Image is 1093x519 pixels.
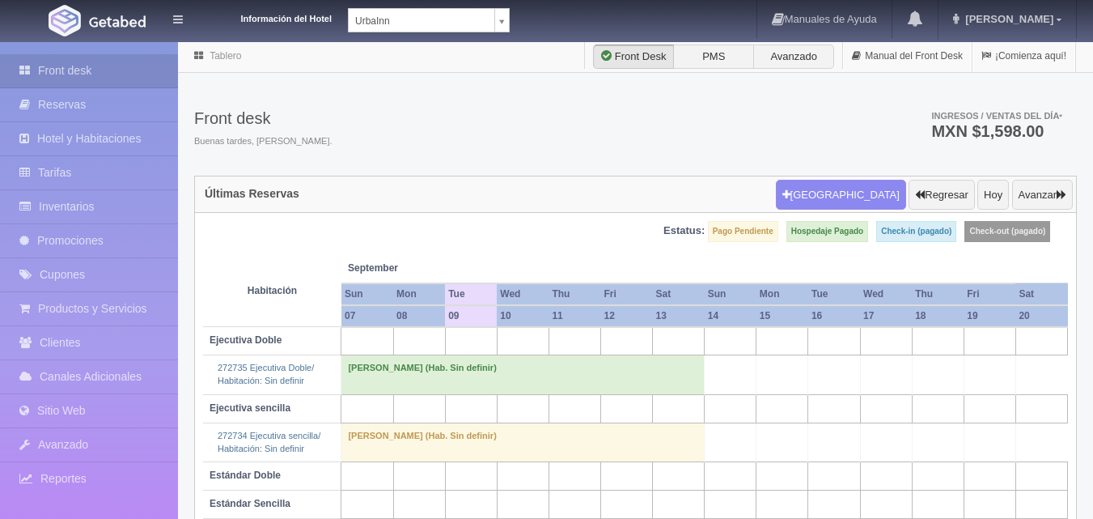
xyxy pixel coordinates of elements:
th: Sat [1015,283,1067,305]
h4: Últimas Reservas [205,188,299,200]
th: 17 [860,305,912,327]
b: Estándar Sencilla [210,498,290,509]
button: [GEOGRAPHIC_DATA] [776,180,906,211]
label: Avanzado [753,45,834,69]
th: Wed [860,283,912,305]
th: Mon [756,283,808,305]
span: September [348,262,438,275]
th: 09 [445,305,497,327]
img: Getabed [49,5,81,36]
label: Hospedaje Pagado [786,221,868,242]
th: Fri [964,283,1015,305]
th: 15 [756,305,808,327]
th: 19 [964,305,1015,327]
th: 16 [808,305,860,327]
label: Pago Pendiente [708,221,778,242]
span: [PERSON_NAME] [961,13,1053,25]
h3: MXN $1,598.00 [931,123,1062,139]
th: Sun [705,283,756,305]
a: UrbaInn [348,8,510,32]
th: Thu [912,283,964,305]
th: Sat [653,283,705,305]
th: Tue [808,283,860,305]
th: Tue [445,283,497,305]
a: ¡Comienza aquí! [972,40,1075,72]
th: 12 [601,305,653,327]
th: 14 [705,305,756,327]
button: Regresar [909,180,974,211]
th: Sun [341,283,393,305]
th: 13 [653,305,705,327]
td: [PERSON_NAME] (Hab. Sin definir) [341,355,705,394]
label: PMS [673,45,754,69]
b: Ejecutiva Doble [210,334,282,346]
th: 08 [393,305,445,327]
th: Fri [601,283,653,305]
b: Estándar Doble [210,470,281,481]
button: Hoy [977,180,1009,211]
th: 18 [912,305,964,327]
a: Manual del Front Desk [843,40,972,72]
th: 20 [1015,305,1067,327]
button: Avanzar [1012,180,1073,211]
span: UrbaInn [355,9,488,33]
th: 11 [549,305,600,327]
span: Buenas tardes, [PERSON_NAME]. [194,135,333,148]
b: Ejecutiva sencilla [210,402,290,414]
th: Mon [393,283,445,305]
dt: Información del Hotel [202,8,332,26]
span: Ingresos / Ventas del día [931,111,1062,121]
th: Thu [549,283,600,305]
th: 10 [497,305,549,327]
a: Tablero [210,50,241,62]
label: Front Desk [593,45,674,69]
th: 07 [341,305,393,327]
a: 272735 Ejecutiva Doble/Habitación: Sin definir [218,363,314,385]
label: Check-out (pagado) [964,221,1050,242]
td: [PERSON_NAME] (Hab. Sin definir) [341,423,705,462]
a: 272734 Ejecutiva sencilla/Habitación: Sin definir [218,431,320,453]
h3: Front desk [194,109,333,127]
strong: Habitación [248,285,297,296]
label: Check-in (pagado) [876,221,956,242]
img: Getabed [89,15,146,28]
label: Estatus: [663,223,705,239]
th: Wed [497,283,549,305]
